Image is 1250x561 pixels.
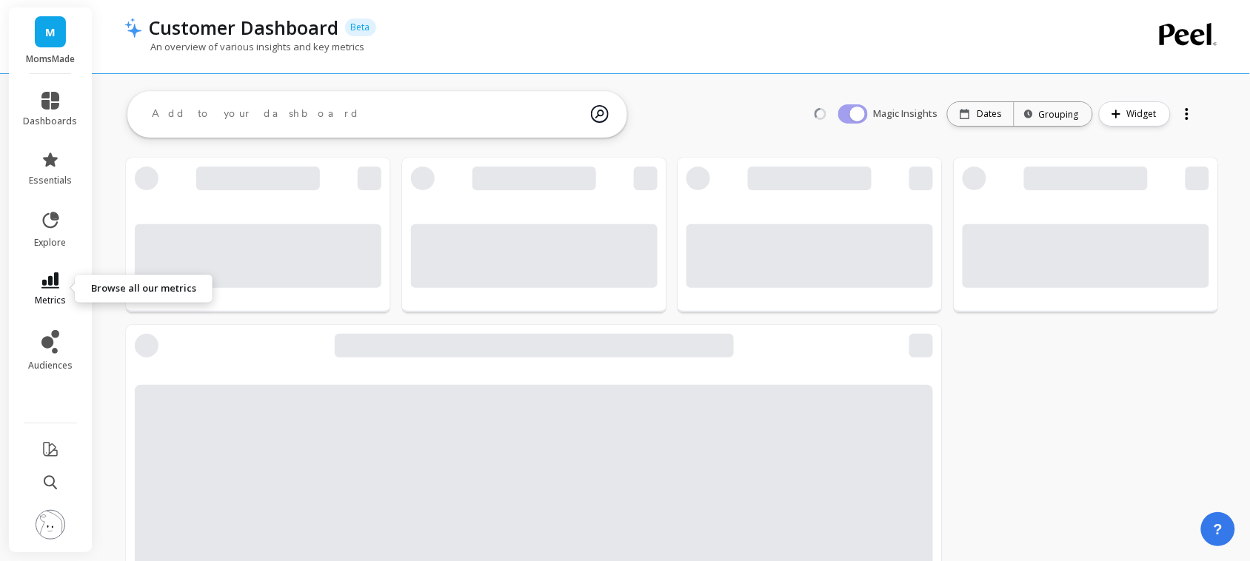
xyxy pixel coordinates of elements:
[1214,519,1223,540] span: ?
[29,175,72,187] span: essentials
[124,17,142,38] img: header icon
[124,40,364,53] p: An overview of various insights and key metrics
[1099,101,1171,127] button: Widget
[345,19,376,36] p: Beta
[35,295,66,306] span: metrics
[35,237,67,249] span: explore
[28,360,73,372] span: audiences
[150,15,339,40] p: Customer Dashboard
[1127,107,1161,121] span: Widget
[977,108,1002,120] p: Dates
[24,115,78,127] span: dashboards
[36,510,65,540] img: profile picture
[591,94,609,134] img: magic search icon
[1028,107,1079,121] div: Grouping
[45,24,56,41] span: M
[24,53,78,65] p: MomsMade
[1201,512,1235,546] button: ?
[874,107,941,121] span: Magic Insights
